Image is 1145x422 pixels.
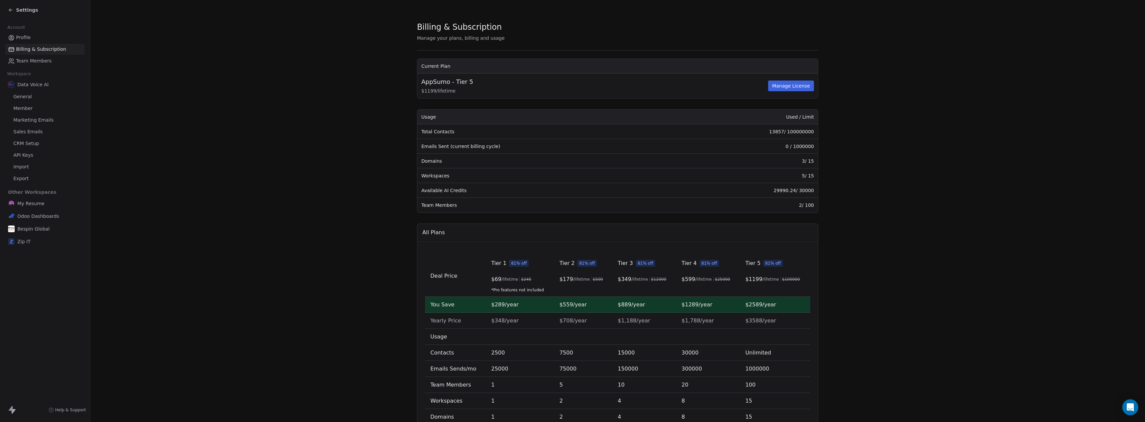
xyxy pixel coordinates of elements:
span: /lifetime [762,277,779,282]
a: Member [5,103,85,114]
td: Workspaces [417,168,666,183]
a: Team Members [5,55,85,66]
span: 1000000 [745,366,769,372]
a: Billing & Subscription [5,44,85,55]
span: 10 [618,382,624,388]
span: Tier 4 [682,259,697,267]
span: Team Members [16,57,51,64]
span: 81% off [636,260,655,267]
div: Open Intercom Messenger [1122,399,1138,415]
span: Billing & Subscription [417,22,502,32]
span: Tier 1 [491,259,506,267]
span: $559/year [559,301,587,308]
span: AppSumo - Tier 5 [421,78,473,86]
span: 2 [559,398,563,404]
span: $2589/year [745,301,776,308]
img: Photoroom-20241204_233951-removebg-preview.png [8,200,15,207]
span: Z [8,238,15,245]
td: 13857 / 100000000 [666,124,818,139]
span: 2 [559,414,563,420]
td: Team Members [417,198,666,213]
span: $ 100000 [782,277,800,282]
span: 1 [491,382,495,388]
a: Marketing Emails [5,115,85,126]
button: Manage License [768,81,814,91]
a: Profile [5,32,85,43]
span: 1 [491,414,495,420]
span: Account [4,22,28,32]
span: Sales Emails [13,128,43,135]
span: Other Workspaces [5,187,59,197]
span: Import [13,163,29,170]
span: $ 1199 [745,275,762,283]
span: $ 599 [682,275,695,283]
span: /lifetime [502,277,518,282]
img: logoo.png [8,213,15,220]
span: Member [13,105,33,112]
td: 5 / 15 [666,168,818,183]
img: download.png [8,226,15,232]
span: You Save [430,301,454,308]
span: $1289/year [682,301,712,308]
a: Sales Emails [5,126,85,137]
span: Zip IT [17,238,31,245]
td: Total Contacts [417,124,666,139]
span: CRM Setup [13,140,39,147]
th: Used / Limit [666,110,818,124]
span: $ 500 [593,277,603,282]
span: 15000 [618,349,635,356]
span: Usage [430,333,447,340]
span: Unlimited [745,349,771,356]
span: *Pro features not included [491,287,549,293]
th: Current Plan [417,59,818,74]
span: 150000 [618,366,638,372]
span: $ 25000 [715,277,730,282]
span: 20 [682,382,688,388]
td: Emails Sent (current billing cycle) [417,139,666,154]
a: Import [5,161,85,172]
td: Available AI Credits [417,183,666,198]
th: Usage [417,110,666,124]
td: Domains [417,154,666,168]
span: 4 [618,414,621,420]
span: Deal Price [430,273,457,279]
span: $289/year [491,301,519,308]
span: Settings [16,7,38,13]
span: 15 [745,398,752,404]
td: 29990.24 / 30000 [666,183,818,198]
span: Manage your plans, billing and usage [417,35,505,41]
span: 15 [745,414,752,420]
span: $ 349 [618,275,631,283]
td: Workspaces [425,393,486,409]
span: Billing & Subscription [16,46,66,53]
span: 30000 [682,349,699,356]
span: Marketing Emails [13,117,54,124]
span: Tier 5 [745,259,760,267]
td: 3 / 15 [666,154,818,168]
span: /lifetime [631,277,648,282]
span: Export [13,175,29,182]
span: /lifetime [695,277,712,282]
td: 2 / 100 [666,198,818,213]
span: $708/year [559,317,587,324]
span: 81% off [763,260,783,267]
span: $ 69 [491,275,502,283]
a: API Keys [5,150,85,161]
a: CRM Setup [5,138,85,149]
td: Contacts [425,345,486,361]
span: 4 [618,398,621,404]
span: 5 [559,382,563,388]
span: Profile [16,34,31,41]
span: $3588/year [745,317,776,324]
span: Help & Support [55,407,86,413]
span: API Keys [13,152,33,159]
span: $ 1199 / lifetime [421,88,767,94]
span: $1,788/year [682,317,714,324]
span: 81% off [509,260,529,267]
span: $889/year [618,301,645,308]
span: Odoo Dashboards [17,213,59,220]
span: /lifetime [573,277,590,282]
td: Emails Sends/mo [425,361,486,377]
span: 1 [491,398,495,404]
span: $ 12000 [651,277,666,282]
